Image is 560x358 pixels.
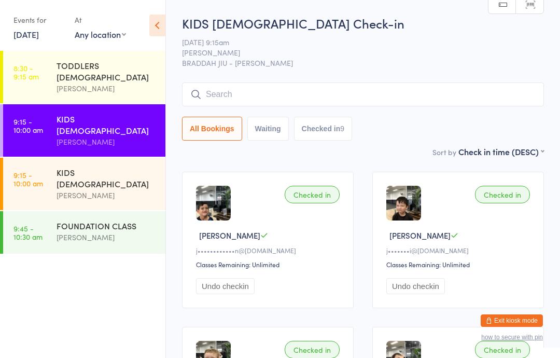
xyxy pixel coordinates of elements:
[57,60,157,82] div: TODDLERS [DEMOGRAPHIC_DATA]
[196,278,255,294] button: Undo checkin
[458,146,544,157] div: Check in time (DESC)
[182,58,544,68] span: BRADDAH JIU - [PERSON_NAME]
[57,82,157,94] div: [PERSON_NAME]
[196,260,343,269] div: Classes Remaining: Unlimited
[57,231,157,243] div: [PERSON_NAME]
[294,117,353,141] button: Checked in9
[386,246,533,255] div: j•••••••
[285,186,340,203] div: Checked in
[13,29,39,40] a: [DATE]
[432,147,456,157] label: Sort by
[75,11,126,29] div: At
[13,11,64,29] div: Events for
[196,246,343,255] div: j••••••••••••
[182,15,544,32] h2: KIDS [DEMOGRAPHIC_DATA] Check-in
[13,64,39,80] time: 8:30 - 9:15 am
[247,117,289,141] button: Waiting
[3,51,165,103] a: 8:30 -9:15 amTODDLERS [DEMOGRAPHIC_DATA][PERSON_NAME]
[3,104,165,157] a: 9:15 -10:00 amKIDS [DEMOGRAPHIC_DATA][PERSON_NAME]
[13,171,43,187] time: 9:15 - 10:00 am
[57,220,157,231] div: FOUNDATION CLASS
[57,189,157,201] div: [PERSON_NAME]
[13,117,43,134] time: 9:15 - 10:00 am
[57,136,157,148] div: [PERSON_NAME]
[481,334,543,341] button: how to secure with pin
[182,47,528,58] span: [PERSON_NAME]
[481,314,543,327] button: Exit kiosk mode
[75,29,126,40] div: Any location
[182,117,242,141] button: All Bookings
[475,186,530,203] div: Checked in
[57,167,157,189] div: KIDS [DEMOGRAPHIC_DATA]
[13,224,43,241] time: 9:45 - 10:30 am
[182,82,544,106] input: Search
[386,278,445,294] button: Undo checkin
[57,113,157,136] div: KIDS [DEMOGRAPHIC_DATA]
[340,125,344,133] div: 9
[3,211,165,254] a: 9:45 -10:30 amFOUNDATION CLASS[PERSON_NAME]
[386,260,533,269] div: Classes Remaining: Unlimited
[196,186,231,221] img: image1733200554.png
[199,230,260,241] span: [PERSON_NAME]
[386,186,421,221] img: image1731909693.png
[389,230,451,241] span: [PERSON_NAME]
[3,158,165,210] a: 9:15 -10:00 amKIDS [DEMOGRAPHIC_DATA][PERSON_NAME]
[182,37,528,47] span: [DATE] 9:15am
